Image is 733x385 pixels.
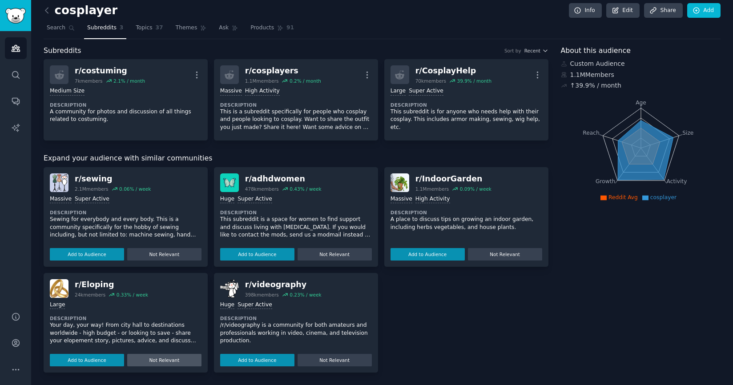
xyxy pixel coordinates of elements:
span: Subreddits [44,45,81,56]
h2: cosplayer [44,4,117,18]
div: r/ videography [245,279,322,290]
button: Add to Audience [50,248,124,261]
span: Search [47,24,65,32]
img: IndoorGarden [391,173,409,192]
dt: Description [391,209,542,216]
span: Subreddits [87,24,117,32]
span: Products [250,24,274,32]
div: Sort by [504,48,521,54]
button: Not Relevant [298,248,372,261]
span: Ask [219,24,229,32]
div: 1.1M members [245,78,279,84]
div: 1.1M members [415,186,449,192]
div: Custom Audience [561,59,721,68]
img: videography [220,279,239,298]
div: 0.23 % / week [290,292,321,298]
dt: Description [50,315,201,321]
p: Sewing for everybody and every body. This is a community specifically for the hobby of sewing inc... [50,216,201,239]
div: High Activity [245,87,280,96]
div: r/ cosplayers [245,65,321,76]
tspan: Age [636,100,646,106]
button: Not Relevant [127,354,201,366]
a: Share [644,3,682,18]
div: Massive [220,87,242,96]
a: Subreddits3 [84,21,126,39]
p: This subreddit is for anyone who needs help with their cosplay. This includes armor making, sewin... [391,108,542,132]
div: 70k members [415,78,446,84]
div: 0.2 % / month [290,78,321,84]
a: Info [569,3,602,18]
div: ↑ 39.9 % / month [570,81,621,90]
button: Add to Audience [220,248,294,261]
dt: Description [50,102,201,108]
a: Ask [216,21,241,39]
span: Expand your audience with similar communities [44,153,212,164]
a: Topics37 [133,21,166,39]
div: Large [50,301,65,309]
img: adhdwomen [220,173,239,192]
div: Huge [220,195,234,204]
span: 3 [120,24,124,32]
div: 0.33 % / week [117,292,148,298]
div: Large [391,87,406,96]
img: Eloping [50,279,68,298]
button: Not Relevant [298,354,372,366]
div: 7k members [75,78,103,84]
div: 1.1M Members [561,70,721,80]
div: 478k members [245,186,279,192]
img: GummySearch logo [5,8,26,24]
button: Recent [524,48,548,54]
div: 0.06 % / week [119,186,151,192]
div: Super Active [238,195,272,204]
div: Super Active [238,301,272,309]
div: 39.9 % / month [457,78,491,84]
p: A community for photos and discussion of all things related to costuming. [50,108,201,124]
p: A place to discuss tips on growing an indoor garden, including herbs vegetables, and house plants. [391,216,542,231]
tspan: Reach [583,129,600,136]
div: Super Active [409,87,443,96]
div: Massive [391,195,412,204]
a: Add [687,3,721,18]
div: 2.1M members [75,186,109,192]
span: Themes [176,24,197,32]
span: 91 [286,24,294,32]
span: Topics [136,24,152,32]
tspan: Activity [666,178,687,184]
dt: Description [50,209,201,216]
dt: Description [220,102,372,108]
p: /r/videography is a community for both amateurs and professionals working in video, cinema, and t... [220,321,372,345]
tspan: Growth [596,178,615,184]
p: Your day, your way! From city hall to destinations worldwide - high budget - or looking to save -... [50,321,201,345]
p: This subreddit is a space for women to find support and discuss living with [MEDICAL_DATA]. If yo... [220,216,372,239]
div: 0.43 % / week [290,186,321,192]
button: Not Relevant [468,248,542,261]
a: Edit [606,3,640,18]
div: r/ CosplayHelp [415,65,491,76]
a: Themes [173,21,210,39]
dt: Description [391,102,542,108]
dt: Description [220,209,372,216]
span: 37 [156,24,163,32]
a: r/CosplayHelp70kmembers39.9% / monthLargeSuper ActiveDescriptionThis subreddit is for anyone who ... [384,59,548,140]
span: About this audience [561,45,631,56]
a: Search [44,21,78,39]
div: r/ sewing [75,173,151,184]
a: Products91 [247,21,297,39]
a: r/costuming7kmembers2.1% / monthMedium SizeDescriptionA community for photos and discussion of al... [44,59,208,140]
span: Recent [524,48,540,54]
span: Reddit Avg [608,194,638,201]
button: Add to Audience [50,354,124,366]
div: r/ adhdwomen [245,173,322,184]
div: r/ costuming [75,65,145,76]
a: r/cosplayers1.1Mmembers0.2% / monthMassiveHigh ActivityDescriptionThis is a subreddit specificall... [214,59,378,140]
button: Not Relevant [127,248,201,261]
button: Add to Audience [220,354,294,366]
img: sewing [50,173,68,192]
dt: Description [220,315,372,321]
div: r/ Eloping [75,279,148,290]
div: 0.09 % / week [460,186,491,192]
div: 2.1 % / month [113,78,145,84]
div: Huge [220,301,234,309]
tspan: Size [682,129,693,136]
div: 24k members [75,292,105,298]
